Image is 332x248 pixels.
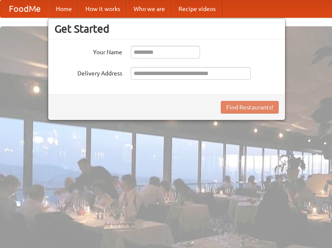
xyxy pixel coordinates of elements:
[172,0,222,17] a: Recipe videos
[127,0,172,17] a: Who we are
[55,22,279,35] h3: Get Started
[79,0,127,17] a: How it works
[0,0,49,17] a: FoodMe
[55,46,122,56] label: Your Name
[221,101,279,114] button: Find Restaurants!
[55,67,122,78] label: Delivery Address
[49,0,79,17] a: Home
